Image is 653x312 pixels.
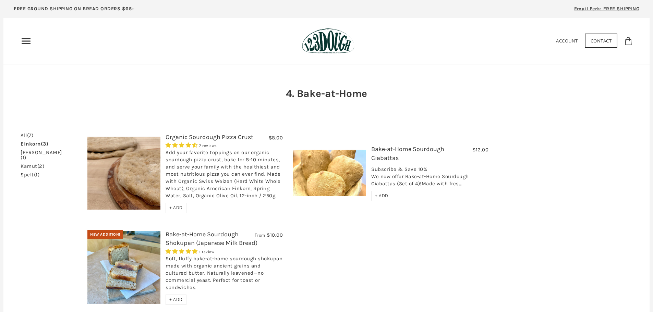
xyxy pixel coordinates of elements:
[21,154,26,161] span: (1)
[21,141,48,147] a: einkorn(3)
[574,6,640,12] span: Email Perk: FREE SHIPPING
[3,3,145,18] a: FREE GROUND SHIPPING ON BREAD ORDERS $65+
[169,205,183,211] span: + ADD
[166,255,283,295] div: Soft, fluffy bake-at-home sourdough shokupan made with organic ancient grains and cultured butter...
[21,164,44,169] a: kamut(2)
[166,295,186,305] div: + ADD
[169,297,183,302] span: + ADD
[371,191,392,201] div: + ADD
[21,133,33,138] a: All(7)
[166,149,283,203] div: Add your favorite toppings on our organic sourdough pizza crust, bake for 8-10 minutes, and serve...
[564,3,650,18] a: Email Perk: FREE SHIPPING
[41,141,49,147] span: (3)
[302,28,354,54] img: 123Dough Bakery
[472,147,488,153] span: $12.00
[37,163,45,169] span: (2)
[14,5,135,13] p: FREE GROUND SHIPPING ON BREAD ORDERS $65+
[87,137,160,210] img: Organic Sourdough Pizza Crust
[284,86,370,101] h2: 4. Bake-at-Home
[87,231,160,304] img: Bake-at-Home Sourdough Shokupan (Japanese Milk Bread)
[27,132,34,138] span: (7)
[21,36,32,47] nav: Primary
[21,150,65,160] a: [PERSON_NAME](1)
[375,193,388,199] span: + ADD
[556,38,578,44] a: Account
[166,230,257,247] a: Bake-at-Home Sourdough Shokupan (Japanese Milk Bread)
[371,166,488,191] div: Subscribe & Save 10% We now offer Bake-at-Home Sourdough Ciabattas (Set of 4)!Made with fres...
[166,203,186,213] div: + ADD
[371,145,444,161] a: Bake-at-Home Sourdough Ciabattas
[166,248,199,254] span: 5.00 stars
[34,172,40,178] span: (1)
[21,172,39,177] a: spelt(1)
[585,34,618,48] a: Contact
[199,250,214,254] span: 1 review
[293,150,366,196] img: Bake-at-Home Sourdough Ciabattas
[166,142,199,148] span: 4.29 stars
[166,133,253,141] a: Organic Sourdough Pizza Crust
[199,143,217,148] span: 7 reviews
[267,232,283,238] span: $10.00
[269,135,283,141] span: $8.00
[255,232,265,238] span: From
[87,230,123,239] div: New Addition!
